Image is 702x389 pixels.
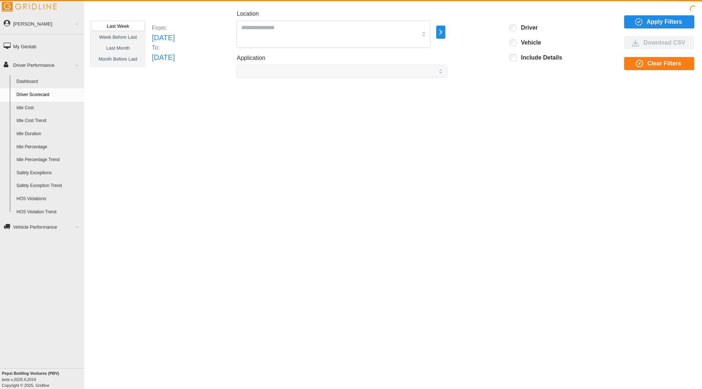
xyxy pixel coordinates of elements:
span: Last Week [107,23,129,29]
a: HOS Violations [13,192,84,206]
label: Location [237,9,259,19]
label: Include Details [517,54,562,61]
p: [DATE] [152,32,175,43]
a: Dashboard [13,75,84,88]
a: HOS Violation Trend [13,206,84,219]
span: Download CSV [643,37,685,49]
i: beta v.2025.4.2019 [2,377,36,382]
a: Idle Cost Trend [13,114,84,127]
span: Week Before Last [99,34,137,40]
p: From: [152,24,175,32]
a: Safety Exception Trend [13,179,84,192]
label: Application [237,54,265,63]
span: Clear Filters [648,57,681,70]
a: Driver Scorecard [13,88,84,102]
a: Idle Cost [13,102,84,115]
a: Idle Percentage [13,141,84,154]
img: Gridline [2,2,57,12]
a: Idle Percentage Trend [13,153,84,167]
p: To: [152,43,175,52]
button: Clear Filters [624,57,694,70]
button: Download CSV [624,36,694,49]
span: Month Before Last [99,56,137,62]
div: Copyright © 2025, Gridline [2,370,84,388]
span: Last Month [106,45,129,51]
a: Safety Exceptions [13,167,84,180]
a: Idle Duration [13,127,84,141]
label: Vehicle [517,39,541,46]
button: Apply Filters [624,15,694,28]
label: Driver [517,24,538,31]
p: [DATE] [152,52,175,63]
b: Pepsi Bottling Ventures (PBV) [2,371,59,375]
span: Apply Filters [647,16,682,28]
